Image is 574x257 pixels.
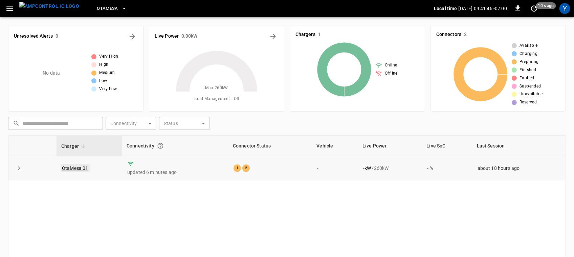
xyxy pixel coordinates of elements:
[363,165,416,172] div: / 260 kW
[459,5,507,12] p: [DATE] 09:41:46 -07:00
[363,165,371,172] p: - kW
[520,67,536,74] span: Finished
[529,3,539,14] button: set refresh interval
[436,31,461,38] h6: Connectors
[242,164,250,172] div: 2
[154,140,167,152] button: Connection between the charger and our software.
[99,53,118,60] span: Very High
[99,70,115,76] span: Medium
[61,142,88,150] span: Charger
[520,75,534,82] span: Faulted
[520,99,537,106] span: Reserved
[385,62,397,69] span: Online
[56,33,58,40] h6: 0
[422,136,472,156] th: Live SoC
[312,156,358,180] td: -
[434,5,457,12] p: Local time
[268,31,279,42] button: Energy Overview
[14,33,53,40] h6: Unresolved Alerts
[422,156,472,180] td: - %
[385,70,398,77] span: Offline
[520,42,538,49] span: Available
[181,33,198,40] h6: 0.00 kW
[318,31,321,38] h6: 1
[312,136,358,156] th: Vehicle
[536,2,556,9] span: 10 s ago
[464,31,467,38] h6: 2
[520,59,539,65] span: Preparing
[194,96,240,102] span: Load Management = Off
[19,2,79,11] img: ampcontrol.io logo
[155,33,179,40] h6: Live Power
[99,61,109,68] span: High
[472,136,566,156] th: Last Session
[99,86,117,93] span: Very Low
[520,83,541,90] span: Suspended
[520,51,537,57] span: Charging
[127,140,223,152] div: Connectivity
[127,169,223,176] p: updated 6 minutes ago
[61,164,90,172] a: OtaMesa 01
[94,2,130,15] button: OtaMesa
[97,5,118,13] span: OtaMesa
[127,31,138,42] button: All Alerts
[358,136,422,156] th: Live Power
[228,136,312,156] th: Connector Status
[520,91,543,98] span: Unavailable
[43,70,60,77] p: No data
[295,31,315,38] h6: Chargers
[472,156,566,180] td: about 18 hours ago
[234,164,241,172] div: 1
[99,78,107,84] span: Low
[559,3,570,14] div: profile-icon
[205,85,228,92] span: Max. 260 kW
[14,163,24,173] button: expand row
